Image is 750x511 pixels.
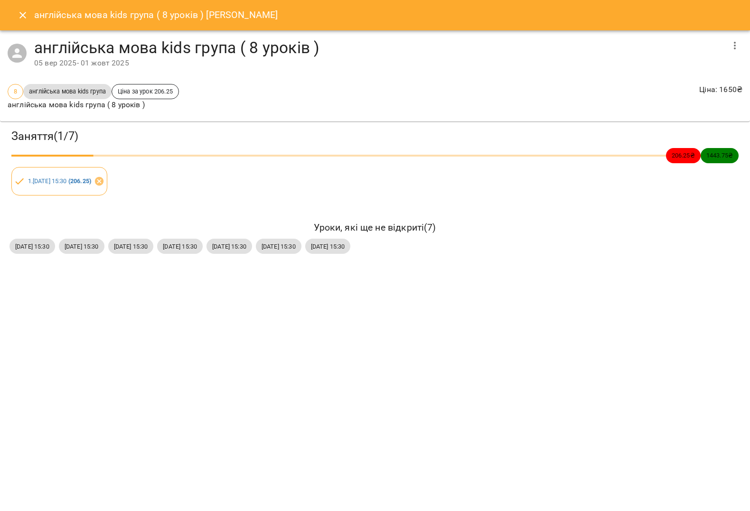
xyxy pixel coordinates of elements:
span: [DATE] 15:30 [256,242,301,251]
a: 1.[DATE] 15:30 (206.25) [28,177,91,185]
span: [DATE] 15:30 [157,242,203,251]
span: англійська мова kids група [23,87,112,96]
span: 1443.75 ₴ [701,151,739,160]
div: 05 вер 2025 - 01 жовт 2025 [34,57,723,69]
span: 206.25 ₴ [666,151,701,160]
b: ( 206.25 ) [68,177,91,185]
h3: Заняття ( 1 / 7 ) [11,129,739,144]
span: [DATE] 15:30 [305,242,351,251]
p: англійська мова kids група ( 8 уроків ) [8,99,179,111]
span: 8 [8,87,23,96]
span: [DATE] 15:30 [9,242,55,251]
div: 1.[DATE] 15:30 (206.25) [11,167,107,195]
button: Close [11,4,34,27]
span: Ціна за урок 206.25 [112,87,178,96]
span: [DATE] 15:30 [206,242,252,251]
h6: Уроки, які ще не відкриті ( 7 ) [9,220,741,235]
p: Ціна : 1650 ₴ [699,84,742,95]
h6: англійська мова kids група ( 8 уроків ) [PERSON_NAME] [34,8,278,22]
h4: англійська мова kids група ( 8 уроків ) [34,38,723,57]
span: [DATE] 15:30 [59,242,104,251]
span: [DATE] 15:30 [108,242,154,251]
